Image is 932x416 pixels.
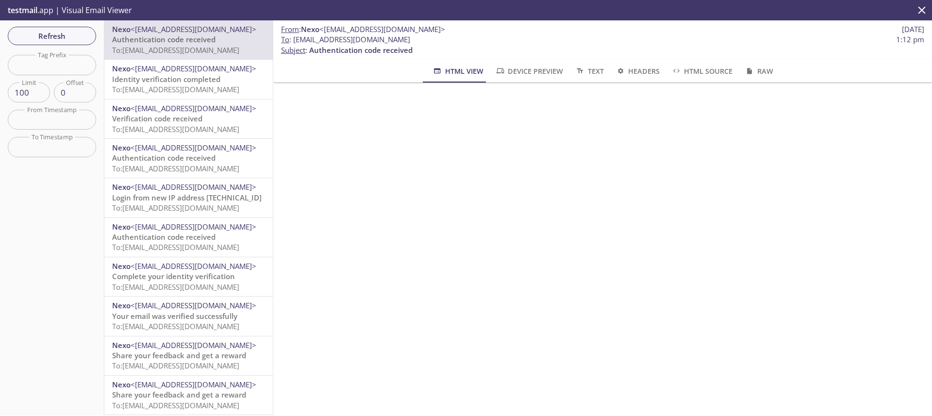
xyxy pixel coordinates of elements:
span: Nexo [112,182,131,192]
span: : [EMAIL_ADDRESS][DOMAIN_NAME] [281,34,410,45]
span: Identity verification completed [112,74,220,84]
span: Nexo [112,380,131,389]
span: Nexo [112,24,131,34]
span: Headers [616,65,660,77]
span: To: [EMAIL_ADDRESS][DOMAIN_NAME] [112,400,239,410]
span: Complete your identity verification [112,271,235,281]
span: <[EMAIL_ADDRESS][DOMAIN_NAME]> [131,143,256,152]
span: Your email was verified successfully [112,311,237,321]
span: To: [EMAIL_ADDRESS][DOMAIN_NAME] [112,203,239,213]
span: <[EMAIL_ADDRESS][DOMAIN_NAME]> [131,261,256,271]
span: Login from new IP address [TECHNICAL_ID] [112,193,262,202]
span: Authentication code received [112,153,216,163]
div: Nexo<[EMAIL_ADDRESS][DOMAIN_NAME]>Verification code receivedTo:[EMAIL_ADDRESS][DOMAIN_NAME] [104,100,273,138]
span: [DATE] [902,24,924,34]
span: <[EMAIL_ADDRESS][DOMAIN_NAME]> [131,24,256,34]
span: Nexo [301,24,319,34]
span: Authentication code received [309,45,413,55]
span: Nexo [112,64,131,73]
button: Refresh [8,27,96,45]
span: To: [EMAIL_ADDRESS][DOMAIN_NAME] [112,321,239,331]
p: : [281,34,924,55]
div: Nexo<[EMAIL_ADDRESS][DOMAIN_NAME]>Authentication code receivedTo:[EMAIL_ADDRESS][DOMAIN_NAME] [104,20,273,59]
div: Nexo<[EMAIL_ADDRESS][DOMAIN_NAME]>Share your feedback and get a rewardTo:[EMAIL_ADDRESS][DOMAIN_N... [104,336,273,375]
span: Share your feedback and get a reward [112,350,246,360]
div: Nexo<[EMAIL_ADDRESS][DOMAIN_NAME]>Authentication code receivedTo:[EMAIL_ADDRESS][DOMAIN_NAME] [104,218,273,257]
span: Text [575,65,603,77]
span: Refresh [16,30,88,42]
span: Subject [281,45,305,55]
span: Nexo [112,143,131,152]
span: HTML Source [671,65,732,77]
span: Nexo [112,103,131,113]
span: <[EMAIL_ADDRESS][DOMAIN_NAME]> [131,182,256,192]
span: Nexo [112,340,131,350]
span: <[EMAIL_ADDRESS][DOMAIN_NAME]> [131,222,256,232]
span: To: [EMAIL_ADDRESS][DOMAIN_NAME] [112,84,239,94]
div: Nexo<[EMAIL_ADDRESS][DOMAIN_NAME]>Share your feedback and get a rewardTo:[EMAIL_ADDRESS][DOMAIN_N... [104,376,273,415]
span: testmail [8,5,37,16]
span: To: [EMAIL_ADDRESS][DOMAIN_NAME] [112,242,239,252]
span: Device Preview [495,65,563,77]
span: To: [EMAIL_ADDRESS][DOMAIN_NAME] [112,45,239,55]
span: Nexo [112,222,131,232]
span: : [281,24,445,34]
span: To: [EMAIL_ADDRESS][DOMAIN_NAME] [112,282,239,292]
span: Raw [744,65,773,77]
span: To: [EMAIL_ADDRESS][DOMAIN_NAME] [112,124,239,134]
span: <[EMAIL_ADDRESS][DOMAIN_NAME]> [131,380,256,389]
span: To: [EMAIL_ADDRESS][DOMAIN_NAME] [112,361,239,370]
div: Nexo<[EMAIL_ADDRESS][DOMAIN_NAME]>Your email was verified successfullyTo:[EMAIL_ADDRESS][DOMAIN_N... [104,297,273,335]
span: <[EMAIL_ADDRESS][DOMAIN_NAME]> [131,340,256,350]
span: <[EMAIL_ADDRESS][DOMAIN_NAME]> [131,300,256,310]
span: Share your feedback and get a reward [112,390,246,399]
span: To [281,34,289,44]
div: Nexo<[EMAIL_ADDRESS][DOMAIN_NAME]>Identity verification completedTo:[EMAIL_ADDRESS][DOMAIN_NAME] [104,60,273,99]
span: Authentication code received [112,34,216,44]
div: Nexo<[EMAIL_ADDRESS][DOMAIN_NAME]>Login from new IP address [TECHNICAL_ID]To:[EMAIL_ADDRESS][DOMA... [104,178,273,217]
span: Verification code received [112,114,202,123]
span: Nexo [112,261,131,271]
span: 1:12 pm [896,34,924,45]
span: Nexo [112,300,131,310]
span: To: [EMAIL_ADDRESS][DOMAIN_NAME] [112,164,239,173]
span: <[EMAIL_ADDRESS][DOMAIN_NAME]> [131,103,256,113]
span: <[EMAIL_ADDRESS][DOMAIN_NAME]> [131,64,256,73]
span: <[EMAIL_ADDRESS][DOMAIN_NAME]> [319,24,445,34]
div: Nexo<[EMAIL_ADDRESS][DOMAIN_NAME]>Authentication code receivedTo:[EMAIL_ADDRESS][DOMAIN_NAME] [104,139,273,178]
div: Nexo<[EMAIL_ADDRESS][DOMAIN_NAME]>Complete your identity verificationTo:[EMAIL_ADDRESS][DOMAIN_NAME] [104,257,273,296]
span: HTML View [432,65,483,77]
span: From [281,24,299,34]
span: Authentication code received [112,232,216,242]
